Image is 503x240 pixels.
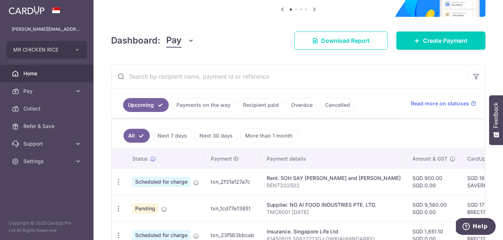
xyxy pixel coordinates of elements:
[7,41,87,59] button: MR CHICKEN RICE
[195,129,237,143] a: Next 30 days
[153,129,192,143] a: Next 7 days
[132,177,190,187] span: Scheduled for charge
[23,70,72,77] span: Home
[320,98,355,112] a: Cancelled
[132,203,158,214] span: Pending
[23,105,72,112] span: Collect
[12,26,82,33] p: [PERSON_NAME][EMAIL_ADDRESS][DOMAIN_NAME]
[23,123,72,130] span: Refer & Save
[267,182,401,189] p: RENT202502
[286,98,317,112] a: Overdue
[123,98,169,112] a: Upcoming
[489,95,503,145] button: Feedback - Show survey
[23,87,72,95] span: Pay
[13,46,67,53] span: MR CHICKEN RICE
[423,36,468,45] span: Create Payment
[123,129,150,143] a: All
[267,209,401,216] p: TMCR001 [DATE]
[411,100,469,107] span: Read more on statuses
[238,98,283,112] a: Recipient paid
[205,149,261,168] th: Payment ID
[294,31,388,50] a: Download Report
[407,168,461,195] td: SGD 900.00 SGD 0.00
[205,168,261,195] td: txn_2f31a127a7c
[267,228,401,235] div: Insurance. Singapore Life Ltd
[240,129,297,143] a: More than 1 month
[456,218,496,236] iframe: Opens a widget where you can find more information
[172,98,235,112] a: Payments on the way
[407,195,461,222] td: SGD 9,580.00 SGD 0.00
[467,155,495,162] span: CardUp fee
[411,100,476,107] a: Read more on statuses
[267,175,401,182] div: Rent. SOH SAY [PERSON_NAME] and [PERSON_NAME]
[166,34,194,48] button: Pay
[23,158,72,165] span: Settings
[111,34,160,47] h4: Dashboard:
[261,149,407,168] th: Payment details
[396,31,485,50] a: Create Payment
[132,155,148,162] span: Status
[412,155,447,162] span: Amount & GST
[267,201,401,209] div: Supplier. NG AI FOOD INDUSTRIES PTE. LTD.
[493,102,499,128] span: Feedback
[9,6,45,15] img: CardUp
[23,140,72,147] span: Support
[166,34,182,48] span: Pay
[321,36,370,45] span: Download Report
[205,195,261,222] td: txn_1cd77e13851
[111,65,468,88] input: Search by recipient name, payment id or reference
